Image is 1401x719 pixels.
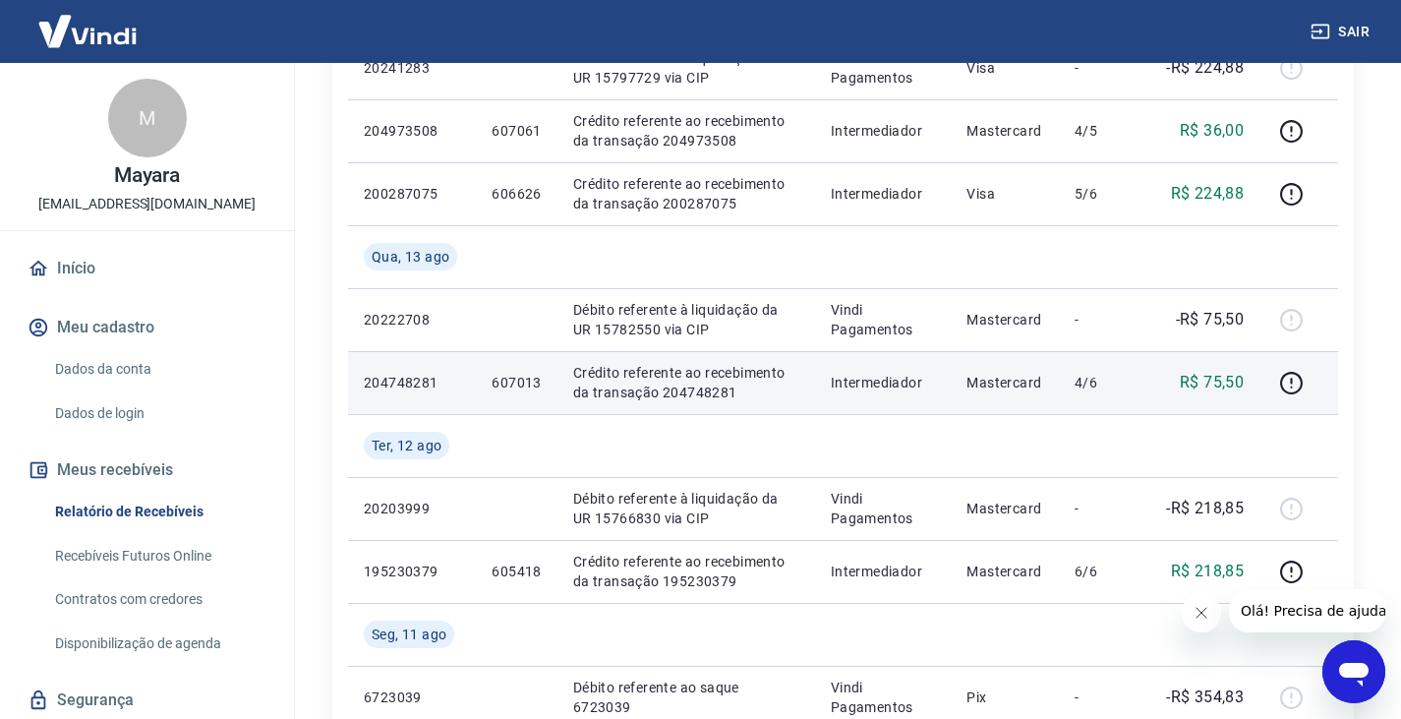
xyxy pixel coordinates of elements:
p: 607061 [492,121,541,141]
p: R$ 224,88 [1171,182,1245,206]
p: 5/6 [1075,184,1133,204]
button: Sair [1307,14,1377,50]
p: 204973508 [364,121,460,141]
iframe: Fechar mensagem [1182,593,1221,632]
p: - [1075,688,1133,707]
p: Vindi Pagamentos [831,489,935,528]
span: Seg, 11 ago [372,625,446,644]
p: 607013 [492,373,541,392]
a: Disponibilização de agenda [47,624,270,664]
p: 4/5 [1075,121,1133,141]
span: Qua, 13 ago [372,247,449,267]
p: Mastercard [966,499,1043,518]
span: Ter, 12 ago [372,436,441,455]
p: Débito referente à liquidação da UR 15766830 via CIP [573,489,799,528]
img: Vindi [24,1,151,61]
button: Meu cadastro [24,306,270,349]
p: -R$ 75,50 [1176,308,1245,331]
p: Débito referente à liquidação da UR 15782550 via CIP [573,300,799,339]
p: Crédito referente ao recebimento da transação 204748281 [573,363,799,402]
p: R$ 75,50 [1180,371,1244,394]
p: Crédito referente ao recebimento da transação 200287075 [573,174,799,213]
p: Visa [966,58,1043,78]
a: Início [24,247,270,290]
p: 6/6 [1075,562,1133,581]
p: Crédito referente ao recebimento da transação 195230379 [573,552,799,591]
p: Pix [966,688,1043,707]
span: Olá! Precisa de ajuda? [12,14,165,30]
p: Visa [966,184,1043,204]
a: Relatório de Recebíveis [47,492,270,532]
p: 4/6 [1075,373,1133,392]
p: Intermediador [831,373,935,392]
a: Dados da conta [47,349,270,389]
p: 606626 [492,184,541,204]
p: Débito referente ao saque 6723039 [573,678,799,717]
p: - [1075,310,1133,330]
p: 195230379 [364,562,460,581]
a: Dados de login [47,393,270,434]
p: Crédito referente ao recebimento da transação 204973508 [573,111,799,150]
p: 20222708 [364,310,460,330]
p: -R$ 354,83 [1166,686,1244,709]
p: [EMAIL_ADDRESS][DOMAIN_NAME] [38,194,256,214]
iframe: Botão para abrir a janela de mensagens [1322,640,1385,703]
p: Mastercard [966,121,1043,141]
p: Intermediador [831,562,935,581]
p: Mastercard [966,373,1043,392]
a: Recebíveis Futuros Online [47,536,270,576]
p: R$ 36,00 [1180,119,1244,143]
p: 20203999 [364,499,460,518]
a: Contratos com credores [47,579,270,620]
p: -R$ 224,88 [1166,56,1244,80]
p: 200287075 [364,184,460,204]
p: Vindi Pagamentos [831,300,935,339]
p: R$ 218,85 [1171,560,1245,583]
p: Mastercard [966,562,1043,581]
p: Intermediador [831,184,935,204]
button: Meus recebíveis [24,449,270,492]
p: Mayara [114,165,181,186]
p: -R$ 218,85 [1166,497,1244,520]
p: 20241283 [364,58,460,78]
p: Intermediador [831,121,935,141]
iframe: Mensagem da empresa [1229,589,1385,632]
p: 204748281 [364,373,460,392]
p: Mastercard [966,310,1043,330]
p: 605418 [492,562,541,581]
p: Vindi Pagamentos [831,678,935,717]
p: Vindi Pagamentos [831,48,935,88]
p: 6723039 [364,688,460,707]
p: - [1075,58,1133,78]
p: Débito referente à liquidação da UR 15797729 via CIP [573,48,799,88]
p: - [1075,499,1133,518]
div: M [108,79,187,157]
